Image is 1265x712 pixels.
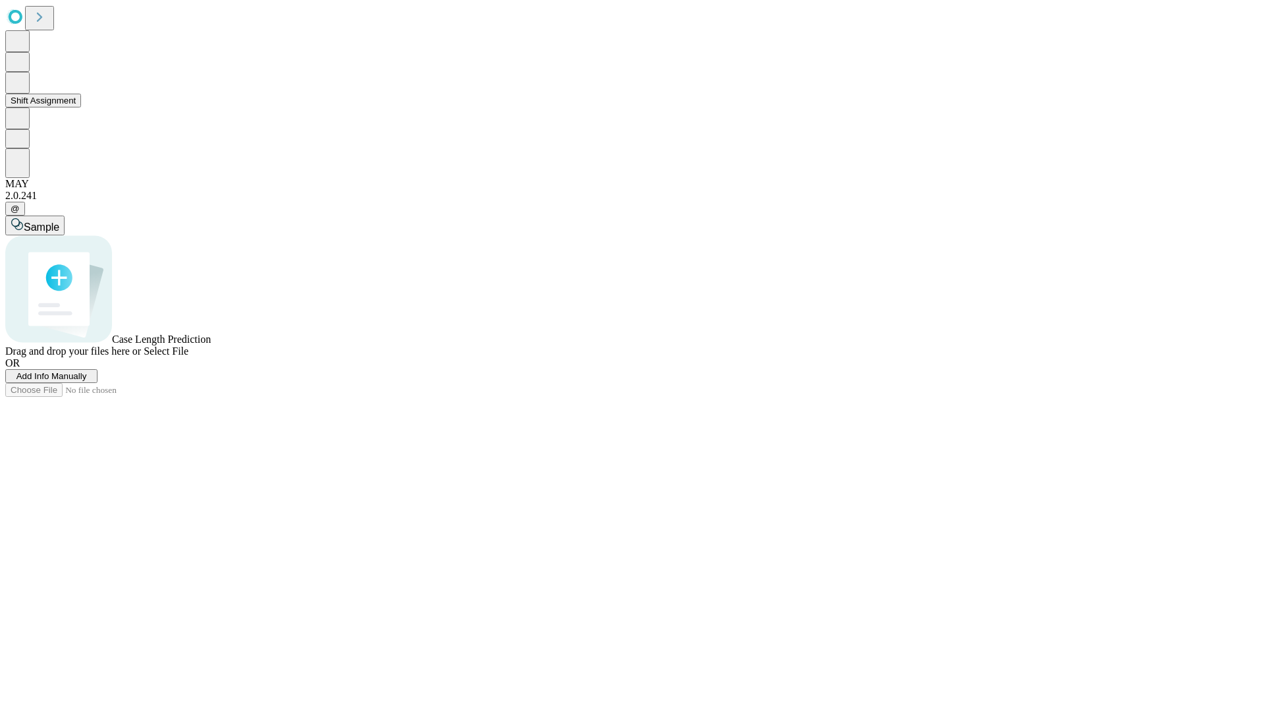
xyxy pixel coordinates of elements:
[5,202,25,216] button: @
[144,345,188,357] span: Select File
[5,190,1260,202] div: 2.0.241
[5,345,141,357] span: Drag and drop your files here or
[16,371,87,381] span: Add Info Manually
[5,94,81,107] button: Shift Assignment
[5,357,20,369] span: OR
[5,178,1260,190] div: MAY
[5,216,65,235] button: Sample
[112,334,211,345] span: Case Length Prediction
[11,204,20,214] span: @
[24,222,59,233] span: Sample
[5,369,98,383] button: Add Info Manually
